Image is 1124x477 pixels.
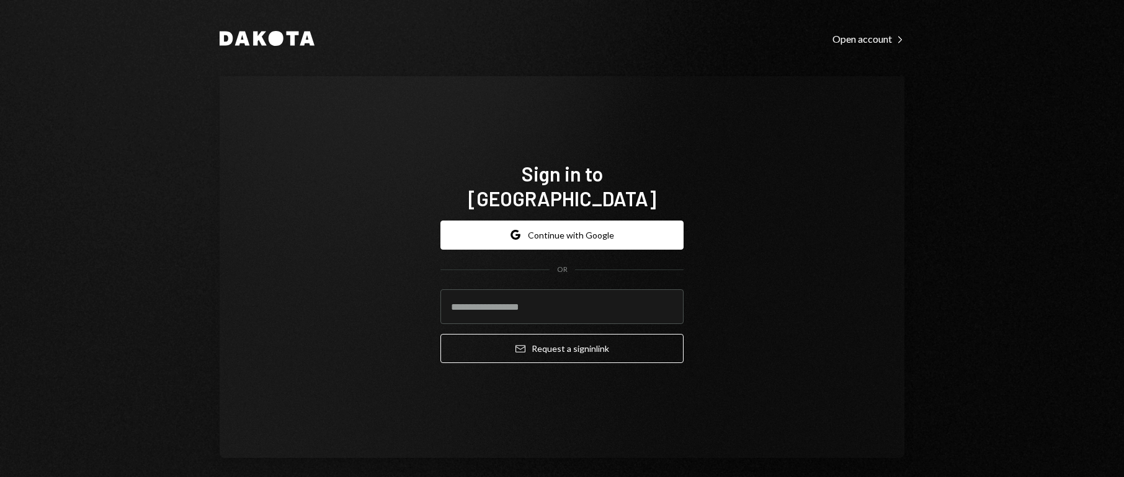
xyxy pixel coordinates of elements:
[832,32,904,45] a: Open account
[440,221,684,250] button: Continue with Google
[440,161,684,211] h1: Sign in to [GEOGRAPHIC_DATA]
[440,334,684,363] button: Request a signinlink
[832,33,904,45] div: Open account
[557,265,568,275] div: OR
